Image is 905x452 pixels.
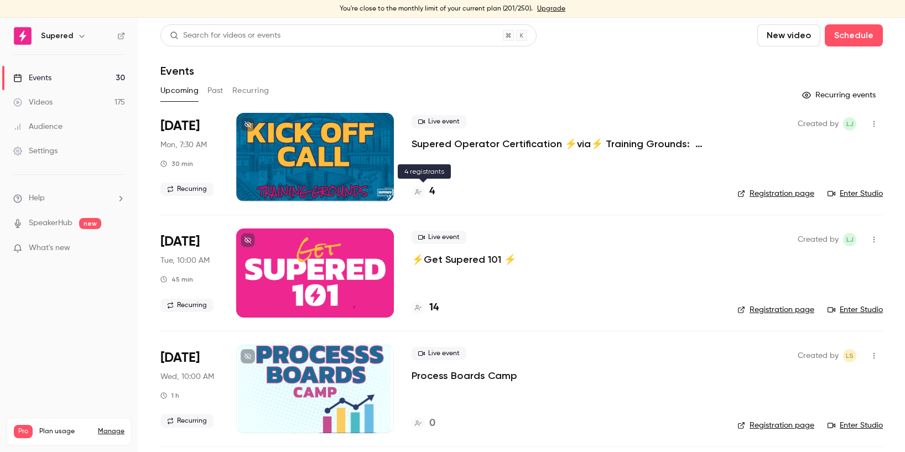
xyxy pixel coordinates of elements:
li: help-dropdown-opener [13,193,125,204]
button: Schedule [825,24,883,46]
a: ⚡️Get Supered 101 ⚡️ [412,253,516,266]
div: Sep 15 Mon, 9:30 AM (America/New York) [160,113,219,201]
button: Past [207,82,223,100]
span: Live event [412,347,466,360]
span: Created by [798,349,839,362]
button: Upcoming [160,82,199,100]
span: Created by [798,233,839,246]
a: Process Boards Camp [412,369,517,382]
a: Enter Studio [828,304,883,315]
a: Enter Studio [828,188,883,199]
span: Help [29,193,45,204]
span: Lindsay John [843,233,856,246]
h4: 14 [429,300,439,315]
iframe: Noticeable Trigger [112,243,125,253]
span: Lindsey Smith [843,349,856,362]
div: Settings [13,146,58,157]
h6: Supered [41,30,73,41]
button: Recurring events [797,86,883,104]
span: Mon, 7:30 AM [160,139,207,150]
span: Created by [798,117,839,131]
span: Pro [14,425,33,438]
a: Registration page [737,188,814,199]
button: New video [757,24,820,46]
div: Search for videos or events [170,30,280,41]
span: new [79,218,101,229]
span: LJ [846,117,854,131]
a: Registration page [737,304,814,315]
div: 45 min [160,275,193,284]
h1: Events [160,64,194,77]
a: Enter Studio [828,420,883,431]
span: Recurring [160,183,214,196]
div: 1 h [160,391,179,400]
a: Supered Operator Certification ⚡️via⚡️ Training Grounds: Kickoff Call [412,137,720,150]
a: 14 [412,300,439,315]
div: Events [13,72,51,84]
span: LS [846,349,854,362]
a: Manage [98,427,124,436]
span: Recurring [160,414,214,428]
span: Live event [412,115,466,128]
span: Wed, 10:00 AM [160,371,214,382]
button: Recurring [232,82,269,100]
a: 0 [412,416,435,431]
span: [DATE] [160,117,200,135]
span: Tue, 10:00 AM [160,255,210,266]
span: Lindsay John [843,117,856,131]
div: Sep 17 Wed, 10:00 AM (America/Denver) [160,345,219,433]
div: Sep 16 Tue, 12:00 PM (America/New York) [160,228,219,317]
a: Registration page [737,420,814,431]
span: Plan usage [39,427,91,436]
span: [DATE] [160,233,200,251]
img: Supered [14,27,32,45]
span: Recurring [160,299,214,312]
a: 4 [412,184,435,199]
span: What's new [29,242,70,254]
h4: 4 [429,184,435,199]
a: SpeakerHub [29,217,72,229]
span: LJ [846,233,854,246]
a: Upgrade [537,4,565,13]
div: 30 min [160,159,193,168]
span: Live event [412,231,466,244]
div: Audience [13,121,63,132]
span: [DATE] [160,349,200,367]
div: Videos [13,97,53,108]
h4: 0 [429,416,435,431]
